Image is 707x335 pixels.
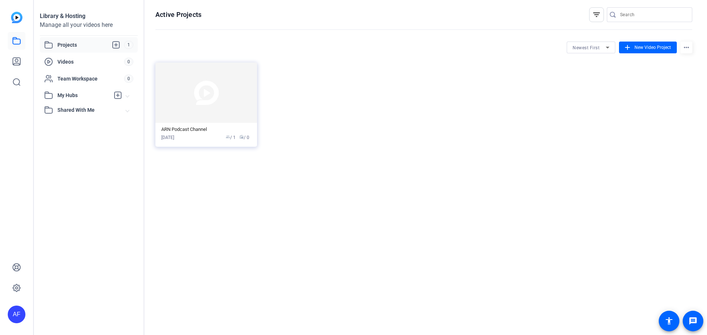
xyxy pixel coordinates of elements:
mat-expansion-panel-header: My Hubs [40,88,138,103]
div: Manage all your videos here [40,21,138,29]
span: Videos [57,58,124,65]
span: 1 [124,41,133,49]
span: Shared With Me [57,106,126,114]
span: Newest First [573,45,599,50]
span: 0 [124,58,133,66]
span: group [226,135,230,139]
span: 0 [124,75,133,83]
span: New Video Project [634,44,671,51]
span: / 1 [226,134,236,141]
input: Search [620,10,686,19]
button: New Video Project [619,42,677,53]
span: Projects [57,40,124,49]
span: My Hubs [57,92,110,99]
img: Project thumbnail [155,63,257,123]
mat-icon: filter_list [592,10,601,19]
mat-icon: more_horiz [680,42,692,53]
div: [DATE] [161,134,174,141]
mat-icon: accessibility [665,317,673,325]
div: ARN Podcast Channel [161,126,251,132]
mat-icon: add [623,43,632,51]
div: AF [8,306,25,323]
img: blue-gradient.svg [11,12,22,23]
div: Library & Hosting [40,12,138,21]
span: radio [239,135,244,139]
span: Team Workspace [57,75,124,82]
h1: Active Projects [155,10,201,19]
mat-expansion-panel-header: Shared With Me [40,103,138,117]
mat-icon: message [689,317,697,325]
span: / 0 [239,134,249,141]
